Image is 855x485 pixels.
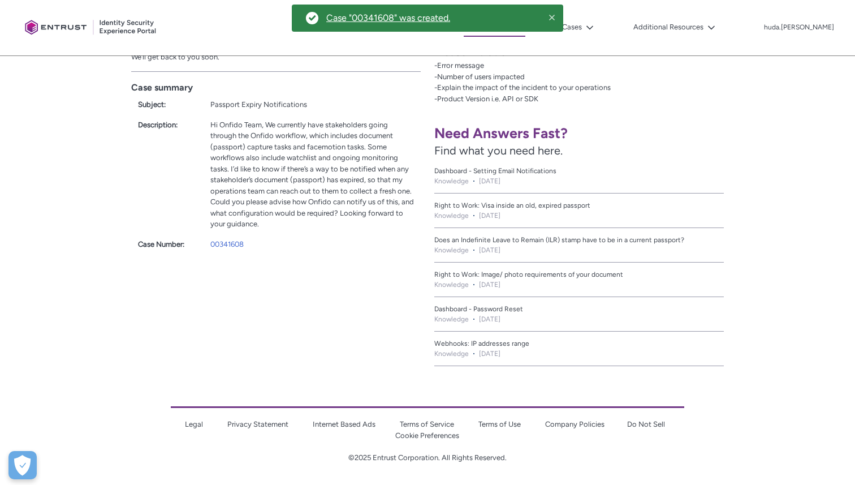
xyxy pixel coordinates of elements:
[434,166,724,176] a: Dashboard - Setting Email Notifications
[763,21,835,32] button: User Profile huda.feroz
[559,19,597,36] button: Cases
[434,280,469,290] li: Knowledge
[434,211,469,221] li: Knowledge
[138,239,197,250] div: Case Number:
[479,349,500,359] lightning-formatted-date-time: [DATE]
[210,240,244,248] a: 00341608
[479,245,500,255] lightning-formatted-date-time: [DATE]
[434,314,469,324] li: Knowledge
[434,269,724,280] a: Right to Work: Image/ photo requirements of your document
[138,119,197,131] div: Description:
[313,420,375,428] a: Internet Based Ads
[479,211,500,221] lightning-formatted-date-time: [DATE]
[764,24,834,32] p: huda.[PERSON_NAME]
[478,420,521,428] a: Terms of Use
[8,451,37,479] div: Cookie Preferences
[326,12,451,24] a: Case "00341608" was created.
[434,200,724,211] a: Right to Work: Visa inside an old, expired passport
[434,144,563,157] span: Find what you need here.
[400,420,454,428] a: Terms of Service
[326,12,450,23] div: Case "00341608" was created.
[171,452,684,463] p: ©2025 Entrust Corporation. All Rights Reserved.
[545,420,604,428] a: Company Policies
[227,420,288,428] a: Privacy Statement
[210,119,414,230] div: Hi Onfido Team, We currently have stakeholders going through the Onfido workflow, which includes ...
[479,176,500,186] lightning-formatted-date-time: [DATE]
[627,420,665,428] a: Do Not Sell
[631,19,718,36] button: Additional Resources
[434,60,848,104] p: -Error message -Number of users impacted -Explain the impact of the incident to your operations -...
[185,420,203,428] a: Legal
[479,314,500,324] lightning-formatted-date-time: [DATE]
[395,431,459,440] a: Cookie Preferences
[434,176,469,186] li: Knowledge
[434,349,469,359] li: Knowledge
[434,125,724,142] h1: Need Answers Fast?
[131,51,421,63] div: We’ll get back to you soon.
[138,99,197,110] div: Subject:
[8,451,37,479] button: Open Preferences
[210,99,414,110] div: Passport Expiry Notifications
[434,245,469,255] li: Knowledge
[479,280,500,290] lightning-formatted-date-time: [DATE]
[434,304,724,314] a: Dashboard - Password Reset
[131,81,421,95] h2: Case summary
[434,338,724,349] a: Webhooks: IP addresses range
[434,235,724,245] a: Does an Indefinite Leave to Remain (ILR) stamp have to be in a current passport?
